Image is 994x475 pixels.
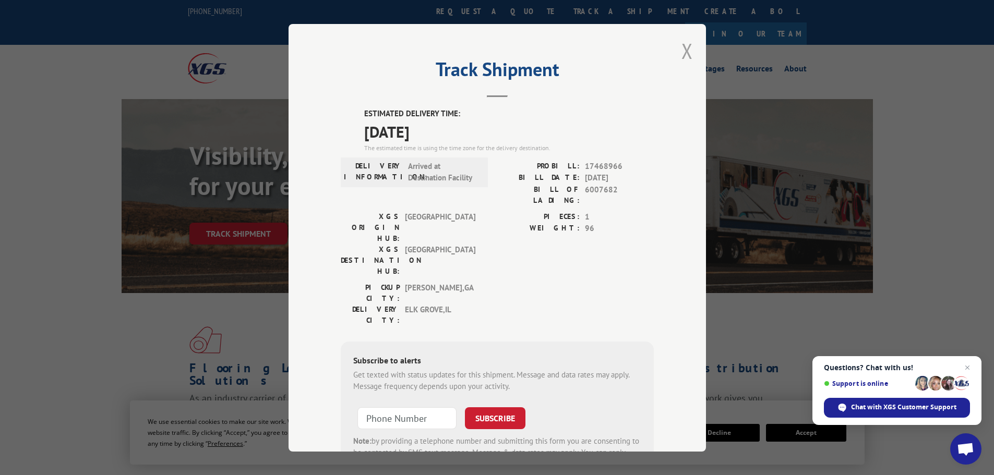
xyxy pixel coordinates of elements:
div: Get texted with status updates for this shipment. Message and data rates may apply. Message frequ... [353,369,641,392]
label: DELIVERY INFORMATION: [344,160,403,184]
label: WEIGHT: [497,223,580,235]
div: The estimated time is using the time zone for the delivery destination. [364,143,654,152]
label: BILL OF LADING: [497,184,580,205]
h2: Track Shipment [341,62,654,82]
label: PROBILL: [497,160,580,172]
label: XGS ORIGIN HUB: [341,211,400,243]
label: XGS DESTINATION HUB: [341,243,400,276]
span: [GEOGRAPHIC_DATA] [405,211,475,243]
div: Subscribe to alerts [353,354,641,369]
span: [DATE] [585,172,654,184]
span: Chat with XGS Customer Support [824,398,970,418]
button: SUBSCRIBE [465,407,525,429]
span: 96 [585,223,654,235]
span: ELK GROVE , IL [405,303,475,325]
input: Phone Number [357,407,457,429]
button: Close modal [681,37,693,65]
span: [PERSON_NAME] , GA [405,282,475,303]
span: Support is online [824,380,912,387]
span: Arrived at Destination Facility [408,160,478,184]
label: ESTIMATED DELIVERY TIME: [364,108,654,120]
label: BILL DATE: [497,172,580,184]
div: by providing a telephone number and submitting this form you are consenting to be contacted by SM... [353,435,641,470]
span: Chat with XGS Customer Support [851,403,956,412]
span: 17468966 [585,160,654,172]
span: 1 [585,211,654,223]
label: PIECES: [497,211,580,223]
span: [DATE] [364,119,654,143]
label: PICKUP CITY: [341,282,400,303]
span: [GEOGRAPHIC_DATA] [405,243,475,276]
a: Open chat [950,433,981,465]
span: Questions? Chat with us! [824,363,970,372]
strong: Note: [353,435,372,445]
label: DELIVERY CITY: [341,303,400,325]
span: 6007682 [585,184,654,205]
